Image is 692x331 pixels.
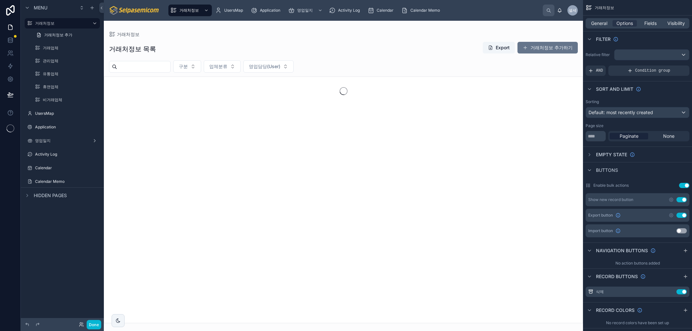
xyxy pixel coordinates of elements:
a: 유통업체 [32,69,100,79]
label: Page size [586,123,603,128]
a: Activity Log [327,5,364,16]
span: Activity Log [338,8,360,13]
label: 비거래업체 [43,97,99,102]
button: Default: most recently created [586,107,689,118]
label: 거래처정보 [35,21,87,26]
span: Visibility [667,20,685,27]
span: 거래처정보 [595,5,614,10]
span: Filter [596,36,611,42]
a: Calendar [366,5,398,16]
span: Record buttons [596,273,638,280]
label: Sorting [586,99,599,104]
span: Export button [588,213,613,218]
a: Calendar Memo [399,5,444,16]
a: 비거래업체 [32,95,100,105]
label: Calendar [35,165,99,171]
span: Application [260,8,280,13]
label: 유통업체 [43,71,99,77]
button: Done [87,320,101,329]
span: AND [596,68,603,73]
a: Activity Log [25,149,100,160]
label: UsersMap [35,111,99,116]
span: 셀세 [569,8,577,13]
span: Calendar Memo [410,8,440,13]
span: Condition group [635,68,670,73]
div: Show new record button [588,197,633,202]
span: Navigation buttons [596,247,648,254]
span: Fields [644,20,657,27]
label: 영업일지 [35,138,90,143]
span: Menu [34,5,47,11]
a: 휴면업체 [32,82,100,92]
div: scrollable content [165,3,543,18]
a: Calendar [25,163,100,173]
label: 관리업체 [43,58,99,64]
a: 거래처정보 [25,18,100,29]
span: General [591,20,607,27]
a: 거래처정보 [168,5,212,16]
label: Calendar Memo [35,179,99,184]
span: Empty state [596,151,627,158]
label: 거래업체 [43,45,99,51]
a: 거래처정보 추가 [32,30,100,40]
span: 거래처정보 [179,8,199,13]
span: Import button [588,228,613,233]
span: UsersMap [224,8,243,13]
img: App logo [109,5,160,16]
span: Hidden pages [34,192,67,199]
span: None [663,133,674,139]
span: Calendar [377,8,394,13]
span: Options [616,20,633,27]
div: No action buttons added [583,258,692,268]
a: UsersMap [213,5,248,16]
label: Application [35,124,99,130]
label: 삭제 [596,289,604,294]
div: No record colors have been set up [583,318,692,328]
label: 휴면업체 [43,84,99,89]
span: 거래처정보 추가 [44,32,72,38]
span: Sort And Limit [596,86,633,92]
span: Paginate [620,133,638,139]
label: Relative filter [586,52,612,57]
span: 영업일지 [297,8,313,13]
a: Application [25,122,100,132]
a: 거래업체 [32,43,100,53]
a: Application [249,5,285,16]
label: Enable bulk actions [593,183,629,188]
span: Default: most recently created [589,110,653,115]
a: 영업일지 [286,5,326,16]
a: 영업일지 [25,136,100,146]
span: Buttons [596,167,618,173]
span: Record colors [596,307,635,313]
label: Activity Log [35,152,99,157]
a: UsersMap [25,108,100,119]
a: 관리업체 [32,56,100,66]
a: Calendar Memo [25,176,100,187]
